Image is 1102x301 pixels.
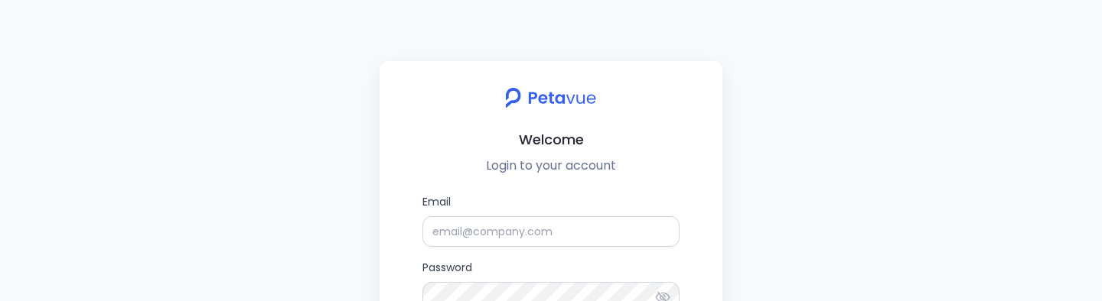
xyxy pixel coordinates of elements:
[422,216,680,247] input: Email
[392,157,710,175] p: Login to your account
[495,79,606,116] img: petavue logo
[392,128,710,150] h2: Welcome
[422,193,680,247] label: Email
